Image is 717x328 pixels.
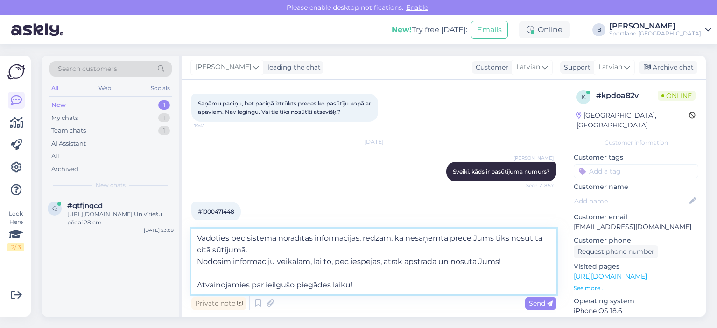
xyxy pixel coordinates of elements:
div: leading the chat [264,63,321,72]
div: 1 [158,126,170,135]
span: Sveiki, kāds ir pasūtījuma numurs? [453,168,550,175]
div: [URL][DOMAIN_NAME] Un vīriešu pēdai 28 cm [67,210,174,227]
p: Customer phone [574,236,698,245]
span: q [52,205,57,212]
span: k [582,93,586,100]
p: Customer tags [574,153,698,162]
div: Web [97,82,113,94]
span: #1000471448 [198,208,234,215]
input: Add name [574,196,688,206]
div: [PERSON_NAME] [609,22,701,30]
span: Latvian [516,62,540,72]
div: Look Here [7,209,24,251]
textarea: Vadoties pēc sistēmā norādītās informācijas, redzam, ka nesaņemtā prece Jums tiks nosūtīta citā s... [191,229,556,294]
div: [GEOGRAPHIC_DATA], [GEOGRAPHIC_DATA] [576,111,689,130]
span: Latvian [598,62,622,72]
span: Saņēmu paciņu, bet paciņā iztrūkts preces ko pasūtīju kopā ar apaviem. Nav legingu. Vai tie tiks ... [198,100,373,115]
p: iPhone OS 18.6 [574,306,698,316]
div: Online [519,21,570,38]
div: AI Assistant [51,139,86,148]
div: All [51,152,59,161]
input: Add a tag [574,164,698,178]
div: Sportland [GEOGRAPHIC_DATA] [609,30,701,37]
p: [EMAIL_ADDRESS][DOMAIN_NAME] [574,222,698,232]
p: Customer email [574,212,698,222]
div: All [49,82,60,94]
div: Private note [191,297,246,310]
div: Try free [DATE]: [392,24,467,35]
div: Team chats [51,126,86,135]
div: [DATE] [191,138,556,146]
div: Archived [51,165,78,174]
span: [PERSON_NAME] [513,154,554,161]
div: Request phone number [574,245,658,258]
span: Enable [403,3,431,12]
p: Visited pages [574,262,698,272]
div: New [51,100,66,110]
div: Archive chat [639,61,697,74]
div: 2 / 3 [7,243,24,251]
a: [URL][DOMAIN_NAME] [574,272,647,280]
span: 19:41 [194,122,229,129]
div: Socials [149,82,172,94]
span: Search customers [58,64,117,74]
p: Customer name [574,182,698,192]
div: Customer [472,63,508,72]
span: Send [529,299,553,307]
div: My chats [51,113,78,123]
div: Customer information [574,139,698,147]
div: # kpdoa82v [596,90,658,101]
b: New! [392,25,412,34]
span: New chats [96,181,126,189]
div: 1 [158,100,170,110]
span: Online [658,91,696,101]
div: Support [560,63,590,72]
button: Emails [471,21,508,39]
div: [DATE] 23:09 [144,227,174,234]
img: Askly Logo [7,63,25,81]
div: 1 [158,113,170,123]
p: See more ... [574,284,698,293]
span: #qtfjnqcd [67,202,103,210]
p: Operating system [574,296,698,306]
a: [PERSON_NAME]Sportland [GEOGRAPHIC_DATA] [609,22,711,37]
span: Seen ✓ 8:57 [519,182,554,189]
span: [PERSON_NAME] [196,62,251,72]
div: B [592,23,605,36]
